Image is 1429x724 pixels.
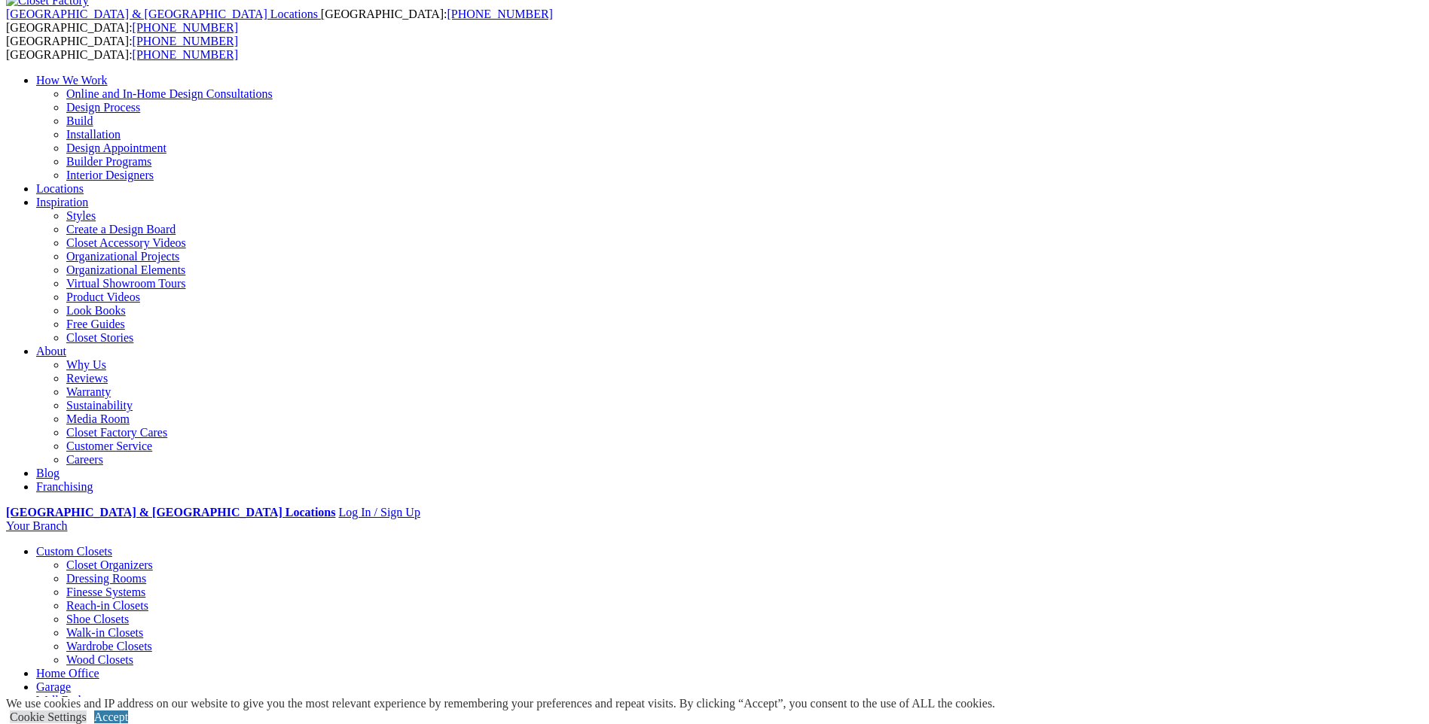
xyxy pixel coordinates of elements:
[66,653,133,666] a: Wood Closets
[36,345,66,357] a: About
[66,385,111,398] a: Warranty
[36,480,93,493] a: Franchising
[66,586,145,598] a: Finesse Systems
[66,87,273,100] a: Online and In-Home Design Consultations
[66,453,103,466] a: Careers
[66,440,152,452] a: Customer Service
[66,236,186,249] a: Closet Accessory Videos
[66,114,93,127] a: Build
[66,101,140,114] a: Design Process
[36,667,99,680] a: Home Office
[6,519,67,532] a: Your Branch
[36,74,108,87] a: How We Work
[36,680,71,693] a: Garage
[66,399,133,412] a: Sustainability
[66,558,153,571] a: Closet Organizers
[66,155,151,168] a: Builder Programs
[66,599,148,612] a: Reach-in Closets
[66,572,146,585] a: Dressing Rooms
[6,8,321,20] a: [GEOGRAPHIC_DATA] & [GEOGRAPHIC_DATA] Locations
[6,8,553,34] span: [GEOGRAPHIC_DATA]: [GEOGRAPHIC_DATA]:
[66,263,185,276] a: Organizational Elements
[338,506,420,519] a: Log In / Sign Up
[66,640,152,653] a: Wardrobe Closets
[66,277,186,290] a: Virtual Showroom Tours
[66,304,126,317] a: Look Books
[66,141,166,154] a: Design Appointment
[66,318,125,330] a: Free Guides
[6,506,335,519] a: [GEOGRAPHIC_DATA] & [GEOGRAPHIC_DATA] Locations
[36,182,84,195] a: Locations
[66,372,108,385] a: Reviews
[36,545,112,558] a: Custom Closets
[66,426,167,439] a: Closet Factory Cares
[66,128,121,141] a: Installation
[133,48,238,61] a: [PHONE_NUMBER]
[66,358,106,371] a: Why Us
[66,169,154,181] a: Interior Designers
[66,291,140,303] a: Product Videos
[36,694,86,707] a: Wall Beds
[6,697,995,710] div: We use cookies and IP address on our website to give you the most relevant experience by remember...
[66,223,176,236] a: Create a Design Board
[66,613,129,625] a: Shoe Closets
[133,35,238,47] a: [PHONE_NUMBER]
[66,412,130,425] a: Media Room
[36,467,60,479] a: Blog
[66,209,96,222] a: Styles
[6,35,238,61] span: [GEOGRAPHIC_DATA]: [GEOGRAPHIC_DATA]:
[66,626,143,639] a: Walk-in Closets
[94,710,128,723] a: Accept
[10,710,87,723] a: Cookie Settings
[66,331,133,344] a: Closet Stories
[66,250,179,263] a: Organizational Projects
[447,8,552,20] a: [PHONE_NUMBER]
[6,8,318,20] span: [GEOGRAPHIC_DATA] & [GEOGRAPHIC_DATA] Locations
[36,196,88,208] a: Inspiration
[133,21,238,34] a: [PHONE_NUMBER]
